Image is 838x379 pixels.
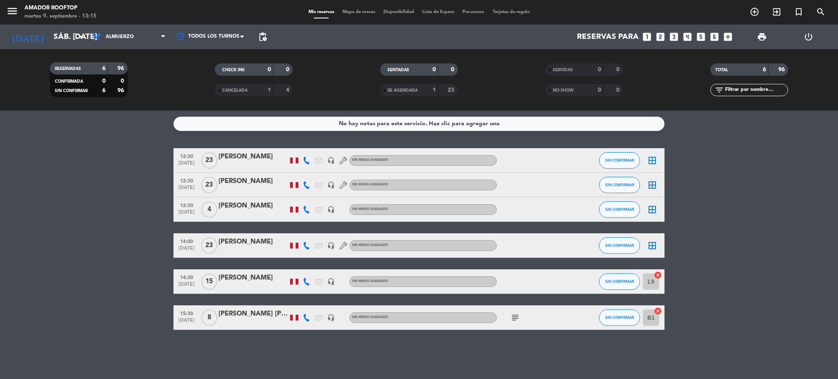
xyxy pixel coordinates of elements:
[605,279,634,284] span: SIN CONFIRMAR
[599,237,640,254] button: SIN CONFIRMAR
[647,241,657,250] i: border_all
[327,206,335,213] i: headset_mic
[304,10,338,14] span: Mis reservas
[286,67,291,72] strong: 0
[489,10,534,14] span: Tarjetas de regalo
[222,88,248,92] span: CANCELADA
[510,313,520,323] i: subject
[176,176,197,185] span: 12:30
[458,10,489,14] span: Pre-acceso
[379,10,418,14] span: Disponibilidad
[804,32,813,42] i: power_settings_new
[794,7,804,17] i: turned_in_not
[418,10,458,14] span: Lista de Espera
[772,7,782,17] i: exit_to_app
[201,309,217,326] span: 8
[338,10,379,14] span: Mapa de mesas
[387,68,409,72] span: SENTADAS
[763,67,766,72] strong: 6
[785,25,832,49] div: LOG OUT
[599,309,640,326] button: SIN CONFIRMAR
[598,87,601,93] strong: 0
[682,32,693,42] i: looks_4
[201,237,217,254] span: 23
[258,32,268,42] span: pending_actions
[339,119,500,129] div: No hay notas para este servicio. Haz clic para agregar una
[647,156,657,165] i: border_all
[201,201,217,218] span: 4
[598,67,601,72] strong: 0
[387,88,418,92] span: RE AGENDADA
[176,236,197,246] span: 14:00
[117,88,126,93] strong: 96
[6,5,18,20] button: menu
[106,34,134,40] span: Almuerzo
[714,85,724,95] i: filter_list
[117,65,126,71] strong: 96
[655,32,666,42] i: looks_two
[25,12,97,20] div: martes 9. septiembre - 13:15
[723,32,733,42] i: add_box
[553,88,574,92] span: NO SHOW
[647,180,657,190] i: border_all
[219,237,288,247] div: [PERSON_NAME]
[605,158,634,162] span: SIN CONFIRMAR
[605,243,634,248] span: SIN CONFIRMAR
[219,151,288,162] div: [PERSON_NAME]
[219,309,288,319] div: [PERSON_NAME] [PERSON_NAME]
[176,151,197,160] span: 12:30
[268,87,271,93] strong: 1
[352,208,388,211] span: Sin menú asignado
[176,160,197,170] span: [DATE]
[55,79,83,83] span: CONFIRMADA
[76,32,86,42] i: arrow_drop_down
[176,210,197,219] span: [DATE]
[219,176,288,187] div: [PERSON_NAME]
[696,32,706,42] i: looks_5
[201,177,217,193] span: 23
[599,152,640,169] button: SIN CONFIRMAR
[647,205,657,214] i: border_all
[102,65,106,71] strong: 6
[577,32,639,41] span: Reservas para
[778,67,786,72] strong: 96
[102,78,106,84] strong: 0
[201,152,217,169] span: 23
[176,318,197,327] span: [DATE]
[605,207,634,212] span: SIN CONFIRMAR
[433,67,436,72] strong: 0
[709,32,720,42] i: looks_6
[327,157,335,164] i: headset_mic
[25,4,97,12] div: Amador Rooftop
[750,7,759,17] i: add_circle_outline
[201,273,217,290] span: 15
[448,87,456,93] strong: 23
[654,271,662,279] i: cancel
[605,315,634,320] span: SIN CONFIRMAR
[642,32,652,42] i: looks_one
[55,89,88,93] span: SIN CONFIRMAR
[715,68,728,72] span: TOTAL
[327,181,335,189] i: headset_mic
[352,244,388,247] span: Sin menú asignado
[599,201,640,218] button: SIN CONFIRMAR
[599,177,640,193] button: SIN CONFIRMAR
[669,32,679,42] i: looks_3
[219,273,288,283] div: [PERSON_NAME]
[268,67,271,72] strong: 0
[219,201,288,211] div: [PERSON_NAME]
[286,87,291,93] strong: 4
[121,78,126,84] strong: 0
[327,314,335,321] i: headset_mic
[553,68,573,72] span: SERVIDAS
[352,183,388,186] span: Sin menú asignado
[599,273,640,290] button: SIN CONFIRMAR
[605,183,634,187] span: SIN CONFIRMAR
[433,87,436,93] strong: 1
[102,88,106,93] strong: 6
[55,67,81,71] span: RESERVADAS
[724,86,788,95] input: Filtrar por nombre...
[6,5,18,17] i: menu
[616,67,621,72] strong: 0
[757,32,767,42] span: print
